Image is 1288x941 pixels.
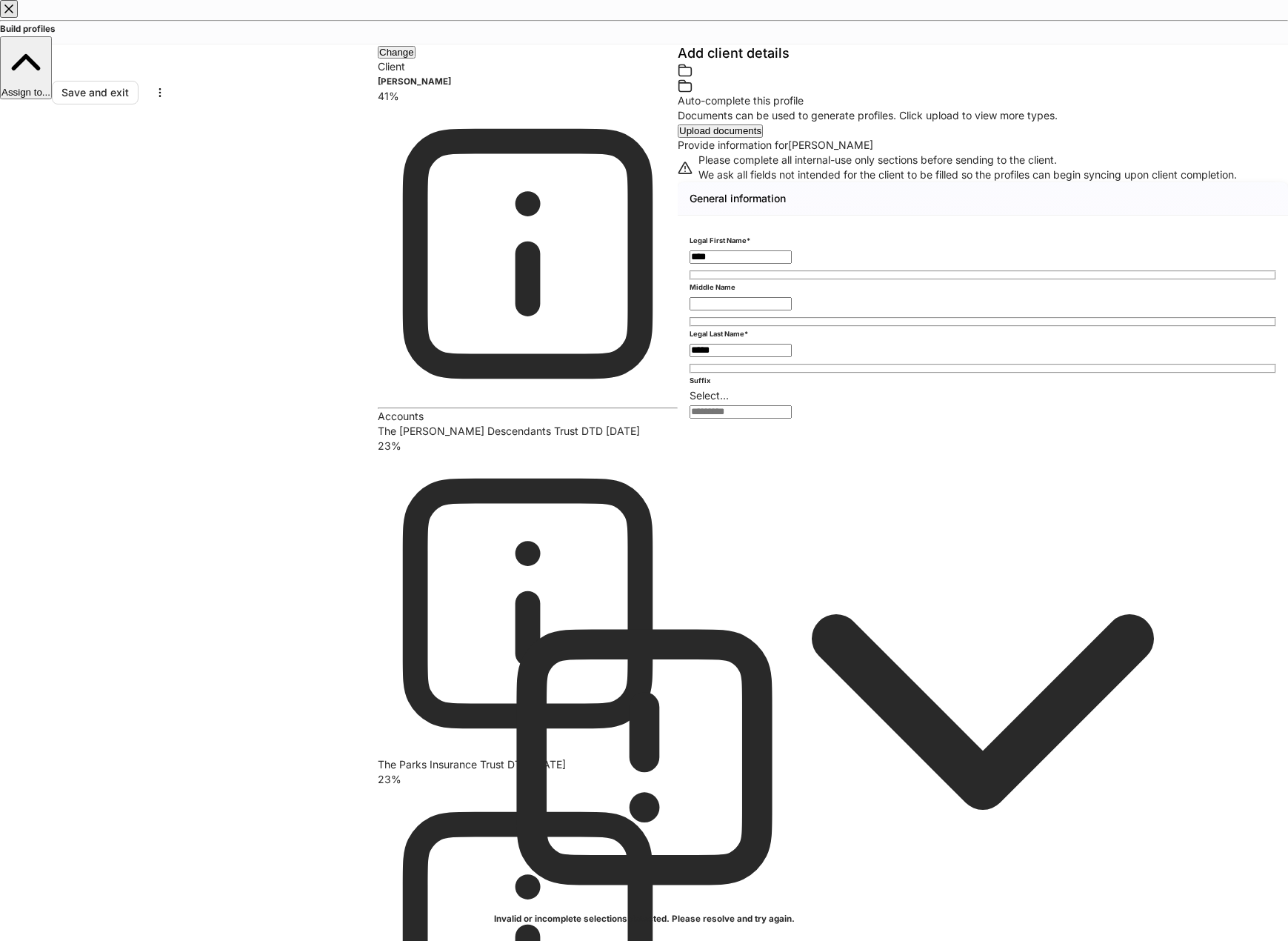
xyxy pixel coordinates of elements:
[378,772,678,787] p: 23%
[378,439,678,453] p: 23%
[698,153,1237,167] div: Please complete all internal-use only sections before sending to the client.
[378,74,678,89] h5: [PERSON_NAME]
[679,126,761,136] div: Upload documents
[378,424,678,439] p: The [PERSON_NAME] Descendants Trust DTD [DATE]
[378,409,678,424] div: Accounts
[690,191,786,206] h5: General information
[378,59,678,74] div: Client
[690,388,1276,403] div: Select...
[378,424,678,757] a: The [PERSON_NAME] Descendants Trust DTD [DATE]23%
[378,89,678,104] p: 41%
[378,46,416,59] button: Change
[690,373,710,388] h6: Suffix
[1,38,50,98] div: Assign to...
[678,93,1288,108] div: Auto-complete this profile
[378,74,678,408] a: [PERSON_NAME]41%
[690,233,750,248] h6: Legal First Name
[378,757,678,772] p: The Parks Insurance Trust DTD [DATE]
[690,280,735,295] h6: Middle Name
[494,911,795,926] div: Invalid or incomplete selections detected. Please resolve and try again.
[678,44,1288,62] h4: Add client details
[379,47,414,57] div: Change
[698,167,1237,182] p: We ask all fields not intended for the client to be filled so the profiles can begin syncing upon...
[678,124,763,137] button: Upload documents
[678,108,1288,123] div: Documents can be used to generate profiles. Click upload to view more types.
[690,327,748,342] h6: Legal Last Name
[678,138,1288,153] div: Provide information for [PERSON_NAME]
